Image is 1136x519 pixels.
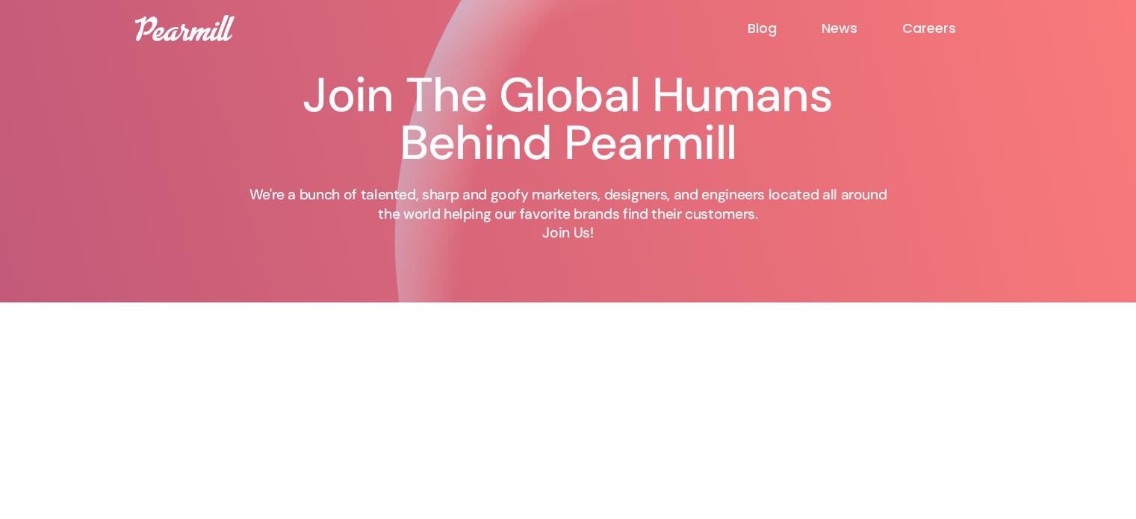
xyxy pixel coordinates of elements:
img: Pearmill logo [135,15,235,41]
p: We're a bunch of talented, sharp and goofy marketers, designers, and engineers located all around... [240,185,897,243]
a: Blog [748,19,822,37]
h1: Join The Global Humans Behind Pearmill [240,72,897,167]
a: News [822,19,902,37]
a: Careers [902,19,1001,37]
